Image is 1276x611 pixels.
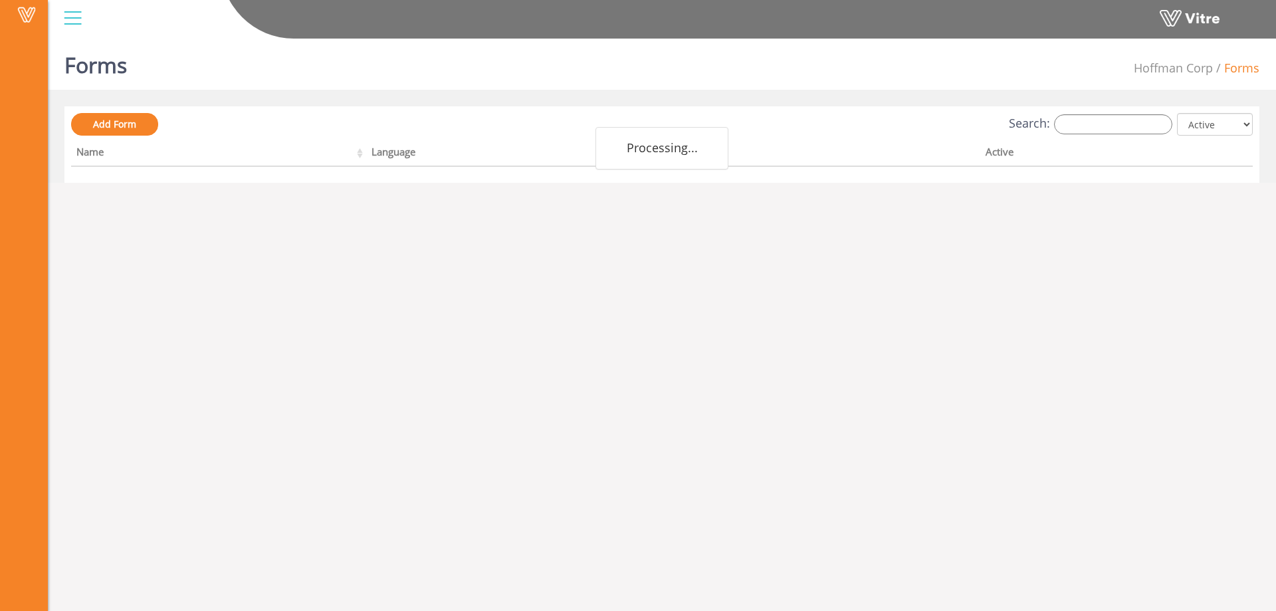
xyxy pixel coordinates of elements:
li: Forms [1213,60,1259,77]
th: Language [366,142,675,167]
span: Add Form [93,118,136,130]
th: Active [980,142,1194,167]
th: Name [71,142,366,167]
label: Search: [1009,114,1172,134]
a: Add Form [71,113,158,136]
input: Search: [1054,114,1172,134]
h1: Forms [64,33,127,90]
th: Company [675,142,980,167]
div: Processing... [595,127,728,170]
span: 210 [1134,60,1213,76]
